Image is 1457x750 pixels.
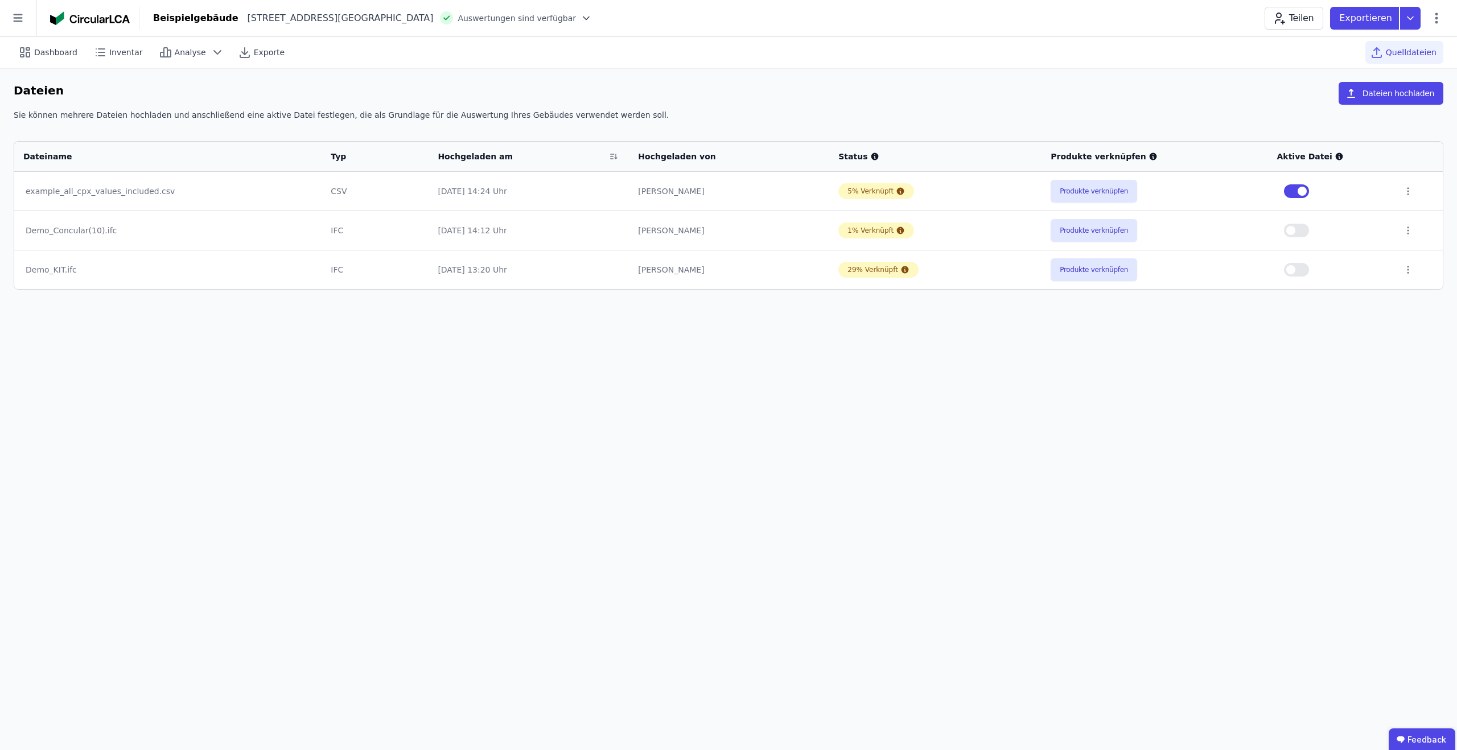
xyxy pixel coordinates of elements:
img: Concular [50,11,130,25]
div: IFC [331,264,419,275]
div: 29% Verknüpft [847,265,898,274]
div: Beispielgebäude [153,11,238,25]
div: Produkte verknüpfen [1051,151,1258,162]
div: Demo_KIT.ifc [26,264,310,275]
span: Quelldateien [1386,47,1437,58]
div: [PERSON_NAME] [638,264,820,275]
div: Typ [331,151,406,162]
div: Aktive Datei [1277,151,1385,162]
p: Exportieren [1339,11,1394,25]
div: [PERSON_NAME] [638,186,820,197]
span: Analyse [175,47,206,58]
button: Dateien hochladen [1339,82,1443,105]
span: Inventar [109,47,143,58]
div: IFC [331,225,419,236]
button: Teilen [1265,7,1323,30]
button: Produkte verknüpfen [1051,180,1137,203]
div: Hochgeladen am [438,151,605,162]
span: Dashboard [34,47,77,58]
div: 5% Verknüpft [847,187,894,196]
div: [DATE] 14:12 Uhr [438,225,620,236]
div: [DATE] 14:24 Uhr [438,186,620,197]
div: [DATE] 13:20 Uhr [438,264,620,275]
button: Produkte verknüpfen [1051,258,1137,281]
div: 1% Verknüpft [847,226,894,235]
div: Hochgeladen von [638,151,805,162]
div: example_all_cpx_values_included.csv [26,186,310,197]
span: Exporte [254,47,285,58]
div: Dateiname [23,151,298,162]
div: Status [838,151,1032,162]
div: Sie können mehrere Dateien hochladen und anschließend eine aktive Datei festlegen, die als Grundl... [14,109,1443,130]
div: CSV [331,186,419,197]
h6: Dateien [14,82,64,100]
div: [PERSON_NAME] [638,225,820,236]
button: Produkte verknüpfen [1051,219,1137,242]
span: Auswertungen sind verfügbar [458,13,576,24]
div: [STREET_ADDRESS][GEOGRAPHIC_DATA] [238,11,434,25]
div: Demo_Concular(10).ifc [26,225,310,236]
